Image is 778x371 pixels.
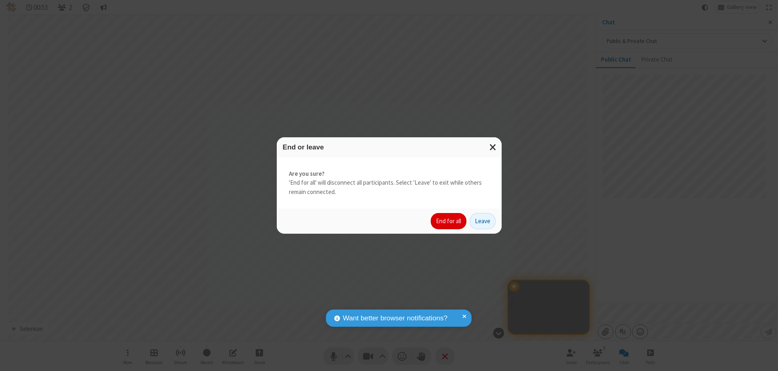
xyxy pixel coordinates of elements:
strong: Are you sure? [289,169,489,179]
div: 'End for all' will disconnect all participants. Select 'Leave' to exit while others remain connec... [277,157,502,209]
h3: End or leave [283,143,496,151]
button: Close modal [485,137,502,157]
button: End for all [431,213,466,229]
span: Want better browser notifications? [343,313,447,324]
button: Leave [470,213,496,229]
